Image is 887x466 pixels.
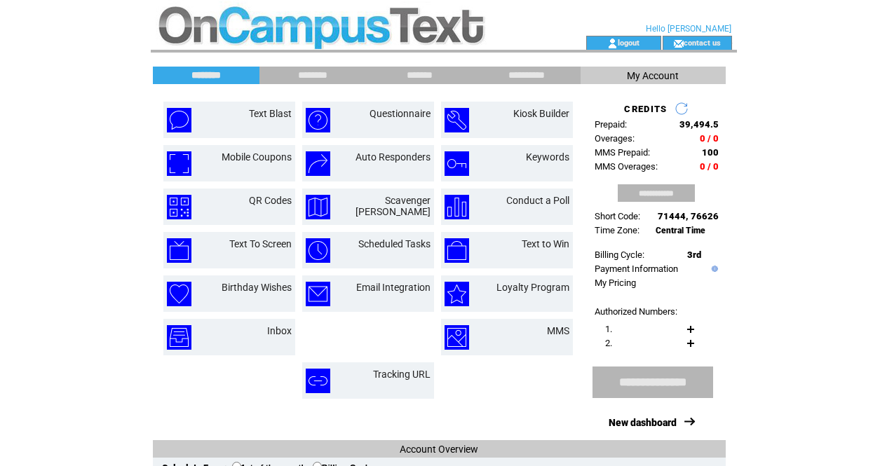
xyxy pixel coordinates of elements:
[222,151,292,163] a: Mobile Coupons
[607,38,618,49] img: account_icon.gif
[356,195,431,217] a: Scavenger [PERSON_NAME]
[595,133,635,144] span: Overages:
[445,151,469,176] img: keywords.png
[249,195,292,206] a: QR Codes
[605,324,612,334] span: 1.
[373,369,431,380] a: Tracking URL
[306,369,330,393] img: tracking-url.png
[526,151,569,163] a: Keywords
[595,225,639,235] span: Time Zone:
[595,119,627,130] span: Prepaid:
[167,195,191,219] img: qr-codes.png
[167,108,191,132] img: text-blast.png
[306,108,330,132] img: questionnaire.png
[595,147,650,158] span: MMS Prepaid:
[167,238,191,263] img: text-to-screen.png
[306,282,330,306] img: email-integration.png
[496,282,569,293] a: Loyalty Program
[605,338,612,348] span: 2.
[267,325,292,336] a: Inbox
[700,133,719,144] span: 0 / 0
[358,238,431,249] a: Scheduled Tasks
[513,108,569,119] a: Kiosk Builder
[618,38,639,47] a: logout
[222,282,292,293] a: Birthday Wishes
[658,211,719,221] span: 71444, 76626
[656,226,705,235] span: Central Time
[445,238,469,263] img: text-to-win.png
[595,277,636,288] a: My Pricing
[595,211,640,221] span: Short Code:
[679,119,719,130] span: 39,494.5
[306,151,330,176] img: auto-responders.png
[167,325,191,350] img: inbox.png
[627,70,679,81] span: My Account
[306,195,330,219] img: scavenger-hunt.png
[687,249,701,260] span: 3rd
[547,325,569,336] a: MMS
[673,38,684,49] img: contact_us_icon.gif
[708,266,718,272] img: help.gif
[624,104,667,114] span: CREDITS
[595,306,677,317] span: Authorized Numbers:
[445,195,469,219] img: conduct-a-poll.png
[522,238,569,249] a: Text to Win
[646,24,731,34] span: Hello [PERSON_NAME]
[167,151,191,176] img: mobile-coupons.png
[356,282,431,293] a: Email Integration
[700,161,719,172] span: 0 / 0
[249,108,292,119] a: Text Blast
[167,282,191,306] img: birthday-wishes.png
[229,238,292,249] a: Text To Screen
[609,417,677,428] a: New dashboard
[445,282,469,306] img: loyalty-program.png
[370,108,431,119] a: Questionnaire
[306,238,330,263] img: scheduled-tasks.png
[356,151,431,163] a: Auto Responders
[506,195,569,206] a: Conduct a Poll
[595,249,644,260] span: Billing Cycle:
[400,444,478,455] span: Account Overview
[684,38,721,47] a: contact us
[595,161,658,172] span: MMS Overages:
[595,263,678,274] a: Payment Information
[702,147,719,158] span: 100
[445,108,469,132] img: kiosk-builder.png
[445,325,469,350] img: mms.png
